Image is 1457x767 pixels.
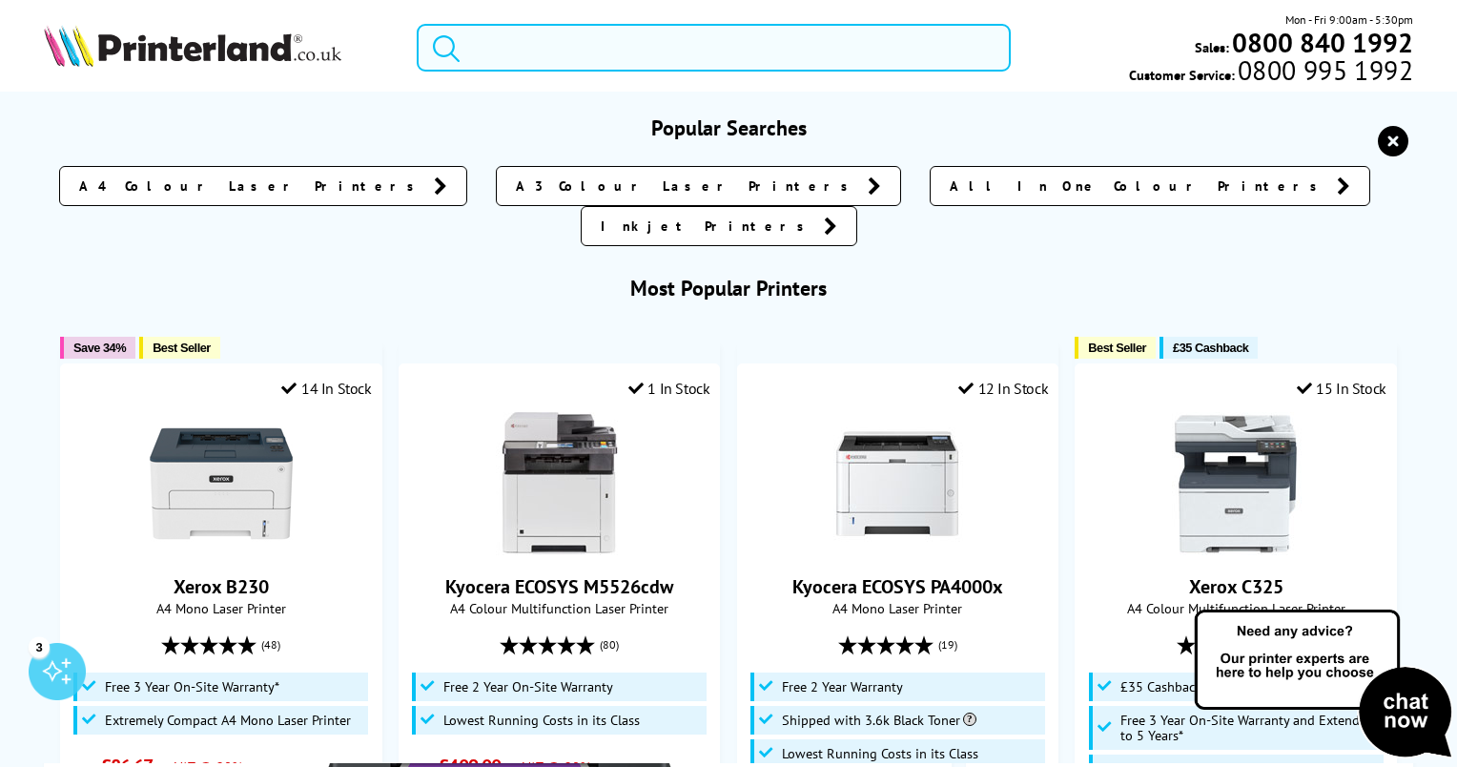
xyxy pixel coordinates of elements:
span: Extremely Compact A4 Mono Laser Printer [105,713,351,728]
b: 0800 840 1992 [1232,25,1413,60]
span: A4 Colour Laser Printers [79,176,424,196]
span: Inkjet Printers [601,217,814,236]
div: 1 In Stock [628,379,710,398]
div: 3 [29,636,50,657]
span: Best Seller [153,341,211,355]
img: Kyocera ECOSYS PA4000x [826,412,969,555]
a: Inkjet Printers [581,206,857,246]
span: All In One Colour Printers [950,176,1327,196]
span: Free 2 Year On-Site Warranty [443,679,613,694]
span: Best Seller [1088,341,1146,355]
span: Save 34% [73,341,126,355]
button: Save 34% [60,337,135,359]
span: A3 Colour Laser Printers [516,176,858,196]
a: 0800 840 1992 [1229,33,1413,52]
h3: Popular Searches [44,114,1413,141]
span: (80) [600,627,619,663]
span: (48) [261,627,280,663]
span: £35 Cashback [1120,679,1201,694]
span: £35 Cashback [1173,341,1248,355]
img: Xerox C325 [1164,412,1307,555]
span: A4 Mono Laser Printer [748,599,1049,617]
img: Printerland Logo [44,25,341,67]
a: A4 Colour Laser Printers [59,166,467,206]
img: Xerox B230 [150,412,293,555]
a: A3 Colour Laser Printers [496,166,901,206]
button: £35 Cashback [1159,337,1258,359]
div: 14 In Stock [281,379,371,398]
img: Open Live Chat window [1190,607,1457,763]
a: Printerland Logo [44,25,393,71]
span: A4 Colour Multifunction Laser Printer [1085,599,1386,617]
span: Lowest Running Costs in its Class [782,746,978,761]
a: Kyocera ECOSYS M5526cdw [445,574,673,599]
a: Xerox C325 [1164,540,1307,559]
span: Lowest Running Costs in its Class [443,713,640,728]
span: Sales: [1195,38,1229,56]
a: Xerox B230 [174,574,269,599]
span: 0800 995 1992 [1235,61,1413,79]
button: Best Seller [1075,337,1156,359]
span: (19) [938,627,957,663]
span: A4 Colour Multifunction Laser Printer [409,599,710,617]
a: All In One Colour Printers [930,166,1370,206]
span: Free 3 Year On-Site Warranty and Extend up to 5 Years* [1120,713,1379,743]
div: 12 In Stock [958,379,1048,398]
a: Kyocera ECOSYS M5526cdw [488,540,631,559]
a: Kyocera ECOSYS PA4000x [826,540,969,559]
span: Mon - Fri 9:00am - 5:30pm [1285,10,1413,29]
button: Best Seller [139,337,220,359]
a: Xerox C325 [1189,574,1283,599]
a: Xerox B230 [150,540,293,559]
span: Customer Service: [1129,61,1413,84]
a: Kyocera ECOSYS PA4000x [792,574,1003,599]
img: Kyocera ECOSYS M5526cdw [488,412,631,555]
span: Shipped with 3.6k Black Toner [782,713,976,728]
h3: Most Popular Printers [44,275,1413,301]
span: Free 2 Year Warranty [782,679,903,694]
input: Search product or brand [417,24,1011,72]
span: Free 3 Year On-Site Warranty* [105,679,279,694]
span: A4 Mono Laser Printer [71,599,372,617]
div: 15 In Stock [1297,379,1386,398]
